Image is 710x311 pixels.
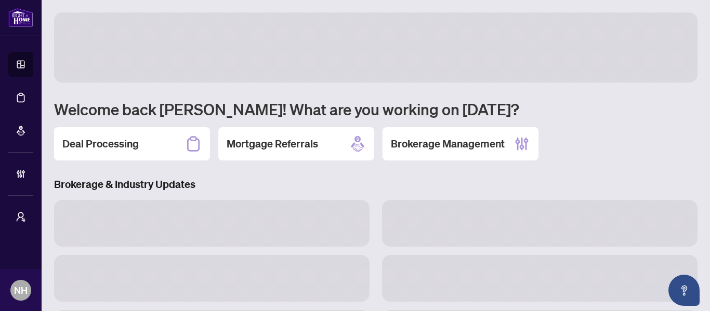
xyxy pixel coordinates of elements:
button: Open asap [668,275,700,306]
span: NH [14,283,28,298]
span: user-switch [16,212,26,222]
h3: Brokerage & Industry Updates [54,177,698,192]
img: logo [8,8,33,27]
h2: Deal Processing [62,137,139,151]
h1: Welcome back [PERSON_NAME]! What are you working on [DATE]? [54,99,698,119]
h2: Mortgage Referrals [227,137,318,151]
h2: Brokerage Management [391,137,505,151]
